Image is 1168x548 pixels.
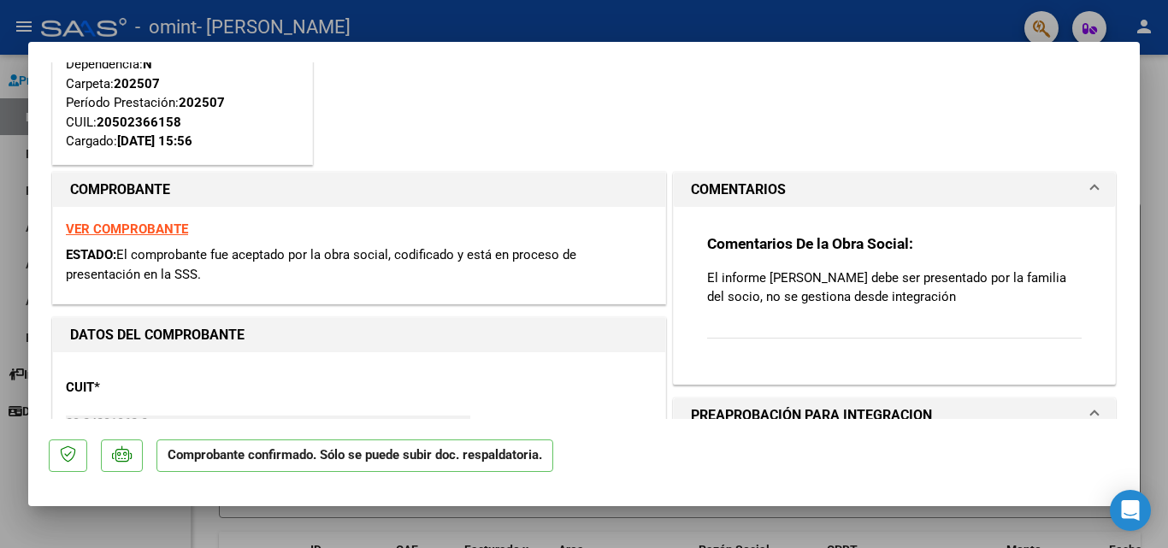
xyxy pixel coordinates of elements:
span: El comprobante fue aceptado por la obra social, codificado y está en proceso de presentación en l... [66,247,576,282]
a: VER COMPROBANTE [66,221,188,237]
strong: N [143,56,152,72]
span: ESTADO: [66,247,116,262]
div: 20502366158 [97,113,181,133]
strong: 202507 [179,95,225,110]
h1: COMENTARIOS [691,180,786,200]
mat-expansion-panel-header: COMENTARIOS [674,173,1115,207]
div: COMENTARIOS [674,207,1115,384]
strong: Comentarios De la Obra Social: [707,235,913,252]
strong: [DATE] 15:56 [117,133,192,149]
strong: 202507 [114,76,160,91]
strong: COMPROBANTE [70,181,170,197]
div: Open Intercom Messenger [1110,490,1151,531]
h1: PREAPROBACIÓN PARA INTEGRACION [691,405,932,426]
p: CUIT [66,378,242,398]
p: El informe [PERSON_NAME] debe ser presentado por la familia del socio, no se gestiona desde integ... [707,268,1082,306]
mat-expansion-panel-header: PREAPROBACIÓN PARA INTEGRACION [674,398,1115,433]
p: Comprobante confirmado. Sólo se puede subir doc. respaldatoria. [156,439,553,473]
strong: DATOS DEL COMPROBANTE [70,327,245,343]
